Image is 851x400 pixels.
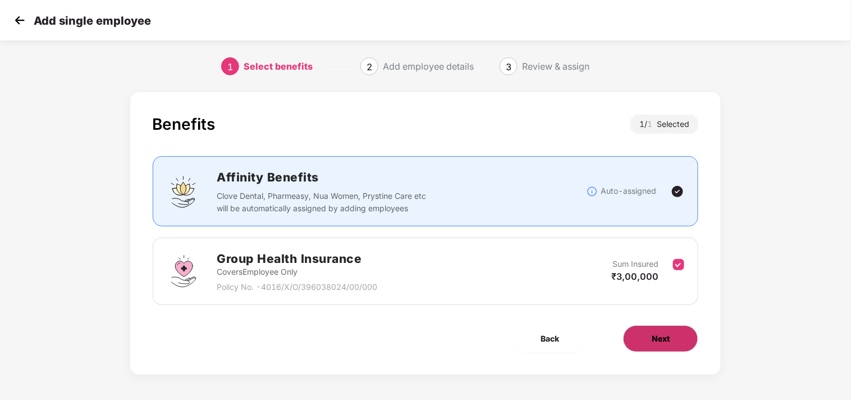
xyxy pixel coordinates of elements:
[587,186,598,197] img: svg+xml;base64,PHN2ZyBpZD0iSW5mb18tXzMyeDMyIiBkYXRhLW5hbWU9IkluZm8gLSAzMngzMiIgeG1sbnM9Imh0dHA6Ly...
[611,271,658,282] span: ₹3,00,000
[367,61,372,72] span: 2
[244,57,313,75] div: Select benefits
[383,57,474,75] div: Add employee details
[217,190,439,215] p: Clove Dental, Pharmeasy, Nua Women, Prystine Care etc will be automatically assigned by adding em...
[217,249,378,268] h2: Group Health Insurance
[217,266,378,278] p: Covers Employee Only
[153,115,216,134] div: Benefits
[34,14,151,28] p: Add single employee
[11,12,28,29] img: svg+xml;base64,PHN2ZyB4bWxucz0iaHR0cDovL3d3dy53My5vcmcvMjAwMC9zdmciIHdpZHRoPSIzMCIgaGVpZ2h0PSIzMC...
[227,61,233,72] span: 1
[652,333,670,345] span: Next
[630,115,698,134] div: 1 / Selected
[522,57,589,75] div: Review & assign
[217,281,378,293] p: Policy No. - 4016/X/O/396038024/00/000
[671,185,684,198] img: svg+xml;base64,PHN2ZyBpZD0iVGljay0yNHgyNCIgeG1sbnM9Imh0dHA6Ly93d3cudzMub3JnLzIwMDAvc3ZnIiB3aWR0aD...
[167,175,200,208] img: svg+xml;base64,PHN2ZyBpZD0iQWZmaW5pdHlfQmVuZWZpdHMiIGRhdGEtbmFtZT0iQWZmaW5pdHkgQmVuZWZpdHMiIHhtbG...
[623,325,698,352] button: Next
[541,333,559,345] span: Back
[647,119,657,129] span: 1
[612,258,658,270] p: Sum Insured
[506,61,511,72] span: 3
[513,325,587,352] button: Back
[601,185,656,197] p: Auto-assigned
[217,168,587,187] h2: Affinity Benefits
[167,254,200,288] img: svg+xml;base64,PHN2ZyBpZD0iR3JvdXBfSGVhbHRoX0luc3VyYW5jZSIgZGF0YS1uYW1lPSJHcm91cCBIZWFsdGggSW5zdX...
